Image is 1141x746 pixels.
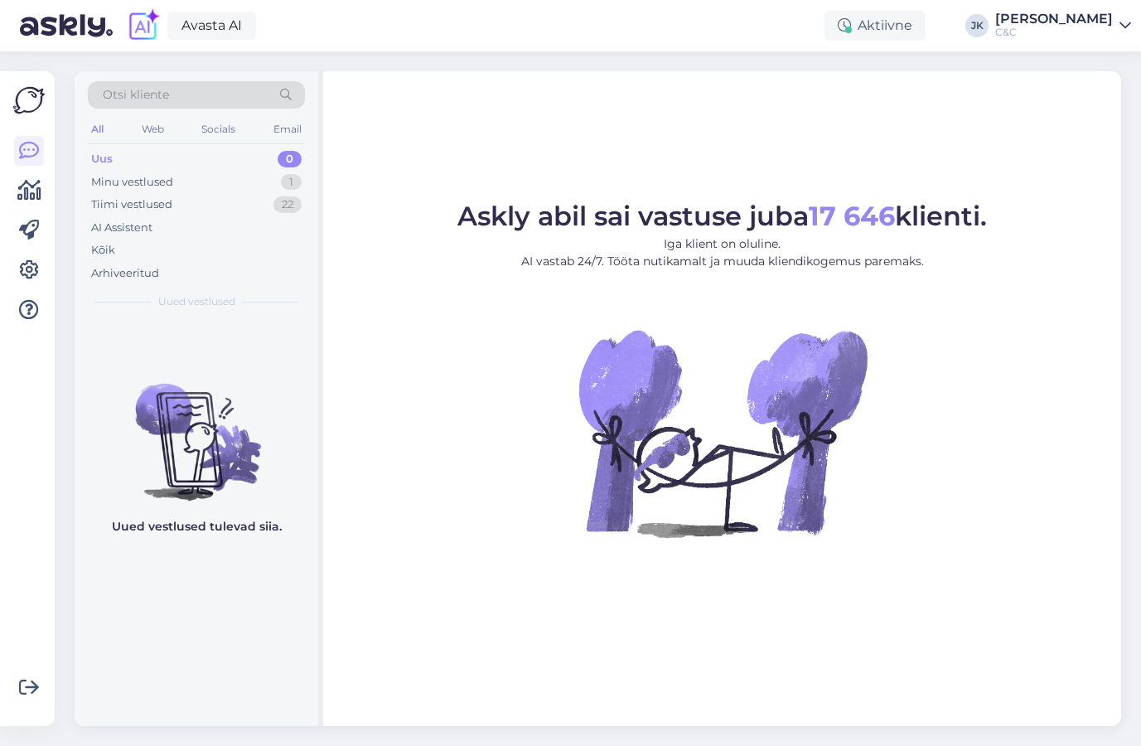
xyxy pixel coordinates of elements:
[270,119,305,140] div: Email
[167,12,256,40] a: Avasta AI
[91,174,173,191] div: Minu vestlused
[995,12,1113,26] div: [PERSON_NAME]
[995,26,1113,39] div: C&C
[158,294,235,309] span: Uued vestlused
[126,8,161,43] img: explore-ai
[88,119,107,140] div: All
[965,14,989,37] div: JK
[112,518,282,535] p: Uued vestlused tulevad siia.
[457,200,987,232] span: Askly abil sai vastuse juba klienti.
[457,235,987,270] p: Iga klient on oluline. AI vastab 24/7. Tööta nutikamalt ja muuda kliendikogemus paremaks.
[138,119,167,140] div: Web
[75,354,318,503] img: No chats
[198,119,239,140] div: Socials
[91,151,113,167] div: Uus
[278,151,302,167] div: 0
[281,174,302,191] div: 1
[91,196,172,213] div: Tiimi vestlused
[91,265,159,282] div: Arhiveeritud
[273,196,302,213] div: 22
[103,86,169,104] span: Otsi kliente
[91,242,115,259] div: Kõik
[995,12,1131,39] a: [PERSON_NAME]C&C
[809,200,895,232] b: 17 646
[573,283,872,582] img: No Chat active
[13,85,45,116] img: Askly Logo
[91,220,152,236] div: AI Assistent
[824,11,926,41] div: Aktiivne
